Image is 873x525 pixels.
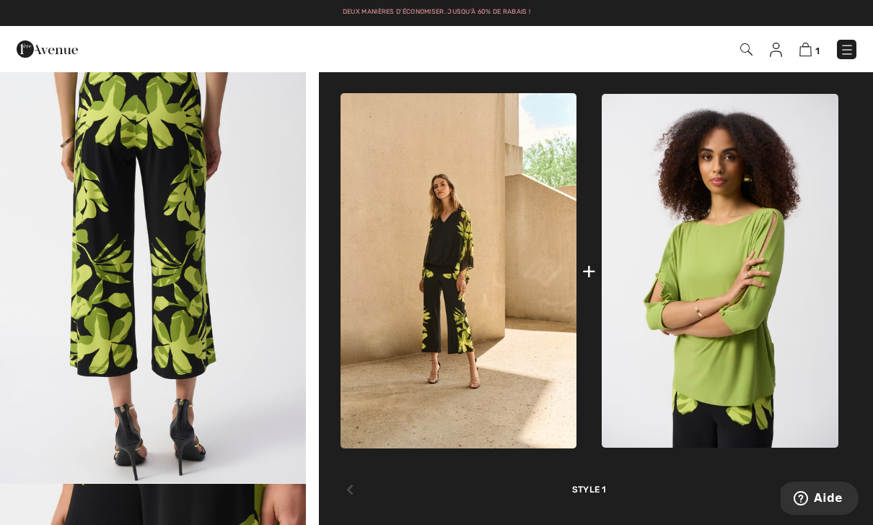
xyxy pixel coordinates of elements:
[770,43,782,57] img: Mes infos
[815,45,820,56] span: 1
[602,94,838,448] img: Pull Détendu Col Rond modèle 251063
[17,41,78,55] a: 1ère Avenue
[343,8,530,15] a: Deux manières d’économiser. Jusqu'à 60% de rabais !
[17,35,78,64] img: 1ère Avenue
[799,43,812,56] img: Panier d'achat
[840,43,854,57] img: Menu
[582,255,596,287] div: +
[341,448,839,496] div: Style 1
[341,93,577,448] img: Pantalon Fleuri Taille Moyenne modèle 251189
[740,43,753,56] img: Recherche
[781,482,859,518] iframe: Ouvre un widget dans lequel vous pouvez trouver plus d’informations
[799,40,820,58] a: 1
